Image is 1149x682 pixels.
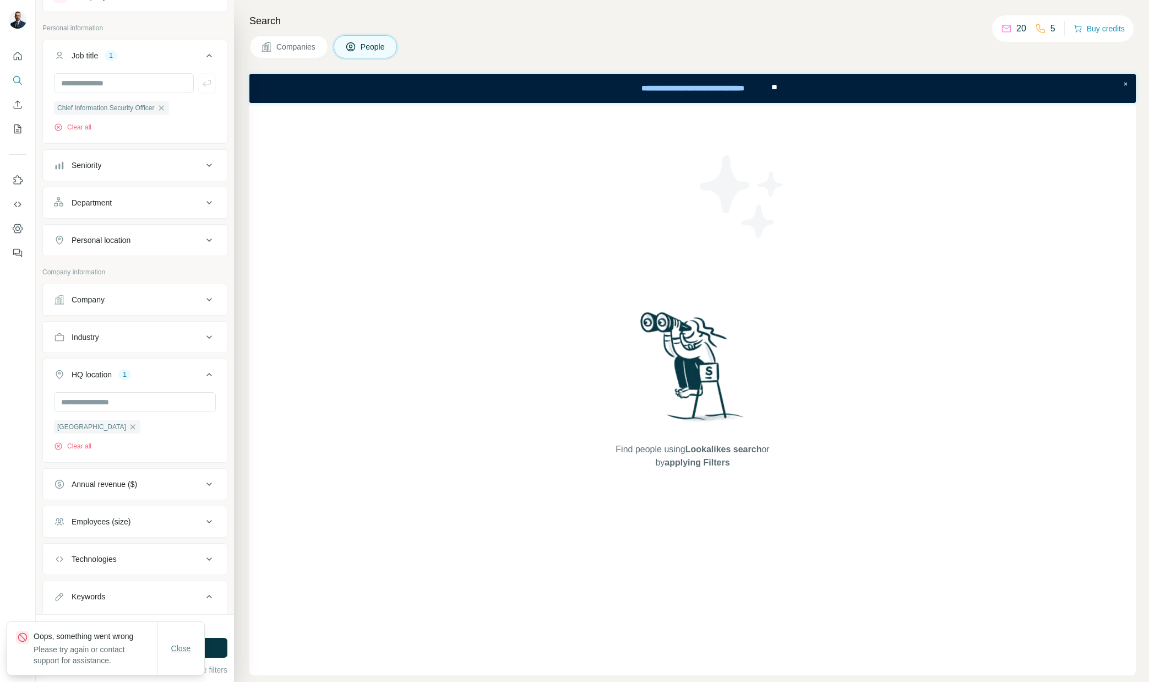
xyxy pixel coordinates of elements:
[72,479,137,490] div: Annual revenue ($)
[685,445,762,454] span: Lookalikes search
[171,643,191,654] span: Close
[72,516,130,527] div: Employees (size)
[72,294,105,305] div: Company
[9,219,26,239] button: Dashboard
[9,170,26,190] button: Use Surfe on LinkedIn
[1050,22,1055,35] p: 5
[57,103,155,113] span: Chief Information Security Officer
[665,458,729,467] span: applying Filters
[72,591,105,602] div: Keywords
[164,638,199,658] button: Close
[42,267,227,277] p: Company information
[72,235,130,246] div: Personal location
[43,286,227,313] button: Company
[635,309,750,432] img: Surfe Illustration - Woman searching with binoculars
[42,23,227,33] p: Personal information
[118,370,131,380] div: 1
[105,51,117,61] div: 1
[43,42,227,73] button: Job title1
[72,554,117,565] div: Technologies
[43,152,227,178] button: Seniority
[9,11,26,29] img: Avatar
[43,190,227,216] button: Department
[249,74,1136,103] iframe: Banner
[43,583,227,614] button: Keywords
[9,71,26,90] button: Search
[9,119,26,139] button: My lists
[57,422,126,432] span: [GEOGRAPHIC_DATA]
[72,50,98,61] div: Job title
[276,41,317,52] span: Companies
[605,443,781,469] span: Find people using or by
[9,95,26,115] button: Enrich CSV
[54,122,91,132] button: Clear all
[43,471,227,497] button: Annual revenue ($)
[9,194,26,214] button: Use Surfe API
[43,324,227,350] button: Industry
[72,332,99,343] div: Industry
[72,197,112,208] div: Department
[249,13,1136,29] h4: Search
[361,41,386,52] span: People
[43,227,227,253] button: Personal location
[72,369,112,380] div: HQ location
[43,361,227,392] button: HQ location1
[54,441,91,451] button: Clear all
[1016,22,1026,35] p: 20
[43,546,227,572] button: Technologies
[1074,21,1125,36] button: Buy credits
[9,46,26,66] button: Quick start
[34,631,157,642] p: Oops, something went wrong
[34,644,157,666] p: Please try again or contact support for assistance.
[43,508,227,535] button: Employees (size)
[72,160,101,171] div: Seniority
[9,243,26,263] button: Feedback
[693,147,792,246] img: Surfe Illustration - Stars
